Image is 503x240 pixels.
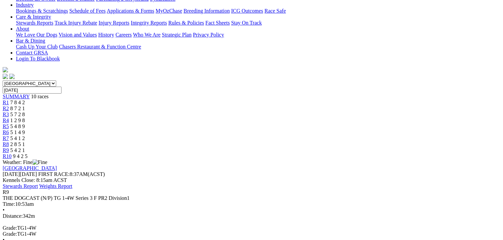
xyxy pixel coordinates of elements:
span: 5 1 4 9 [10,129,25,135]
a: We Love Our Dogs [16,32,57,38]
a: Careers [115,32,132,38]
a: Login To Blackbook [16,56,60,61]
a: R4 [3,118,9,123]
a: R5 [3,123,9,129]
div: Care & Integrity [16,20,500,26]
a: SUMMARY [3,94,30,99]
img: twitter.svg [9,74,15,79]
a: Bookings & Scratchings [16,8,68,14]
div: TG1-4W [3,231,500,237]
img: logo-grsa-white.png [3,67,8,72]
span: Grade: [3,231,17,237]
a: Stewards Reports [16,20,53,26]
a: R10 [3,153,12,159]
span: FIRST RACE: [38,171,69,177]
a: Strategic Plan [162,32,191,38]
a: Stewards Report [3,183,38,189]
a: Care & Integrity [16,14,51,20]
a: About [16,26,29,32]
div: 10:53am [3,201,500,207]
a: Weights Report [39,183,72,189]
span: Time: [3,201,15,207]
a: R8 [3,141,9,147]
a: Contact GRSA [16,50,48,55]
div: Bar & Dining [16,44,500,50]
span: Grade: [3,225,17,231]
span: Weather: Fine [3,159,47,165]
img: facebook.svg [3,74,8,79]
div: THE DOGCAST (N/P) TG 1-4W Series 3 F PR2 Division1 [3,195,500,201]
a: Vision and Values [59,32,97,38]
a: R1 [3,100,9,105]
a: Schedule of Fees [69,8,105,14]
a: Race Safe [264,8,286,14]
div: About [16,32,500,38]
span: • [3,207,5,213]
a: Privacy Policy [193,32,224,38]
a: History [98,32,114,38]
a: Fact Sheets [205,20,230,26]
a: Integrity Reports [131,20,167,26]
div: Industry [16,8,500,14]
a: Injury Reports [98,20,129,26]
span: 2 8 5 1 [10,141,25,147]
a: Stay On Track [231,20,262,26]
span: [DATE] [3,171,37,177]
span: 5 4 1 2 [10,135,25,141]
a: Cash Up Your Club [16,44,58,49]
a: Applications & Forms [107,8,154,14]
span: 8 7 2 1 [10,106,25,111]
a: Chasers Restaurant & Function Centre [59,44,141,49]
div: TG1-4W [3,225,500,231]
a: Track Injury Rebate [55,20,97,26]
div: 342m [3,213,500,219]
span: 10 races [31,94,49,99]
span: 1 2 9 8 [10,118,25,123]
span: Distance: [3,213,23,219]
a: Rules & Policies [168,20,204,26]
div: Kennels Close: 8:15am ACST [3,177,500,183]
input: Select date [3,87,62,94]
span: 5 7 2 8 [10,112,25,117]
span: 7 8 4 2 [10,100,25,105]
span: 9 4 2 5 [13,153,28,159]
a: R9 [3,147,9,153]
a: R2 [3,106,9,111]
a: R6 [3,129,9,135]
a: Bar & Dining [16,38,45,43]
a: Industry [16,2,34,8]
a: ICG Outcomes [231,8,263,14]
a: Who We Are [133,32,161,38]
span: [DATE] [3,171,20,177]
a: [GEOGRAPHIC_DATA] [3,165,57,171]
img: Fine [33,159,47,165]
a: Breeding Information [184,8,230,14]
span: 8:37AM(ACST) [38,171,105,177]
a: R3 [3,112,9,117]
span: 5 4 8 9 [10,123,25,129]
a: MyOzChase [156,8,182,14]
span: R9 [3,189,9,195]
a: R7 [3,135,9,141]
span: 5 4 2 1 [10,147,25,153]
